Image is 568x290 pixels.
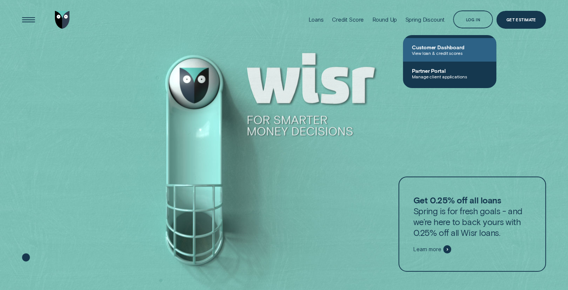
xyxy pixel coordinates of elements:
p: Spring is for fresh goals - and we’re here to back yours with 0.25% off all Wisr loans. [413,195,531,238]
a: Get 0.25% off all loansSpring is for fresh goals - and we’re here to back yours with 0.25% off al... [398,177,546,271]
div: Round Up [372,16,397,23]
div: Loans [308,16,324,23]
div: Credit Score [332,16,364,23]
a: Partner PortalManage client applications [403,62,496,85]
span: Customer Dashboard [412,44,487,50]
a: Customer DashboardView loan & credit scores [403,38,496,62]
button: Open Menu [19,11,37,29]
a: Get Estimate [496,11,546,29]
span: View loan & credit scores [412,50,487,56]
div: Spring Discount [405,16,445,23]
strong: Get 0.25% off all loans [413,195,501,205]
button: Log in [453,10,493,28]
span: Partner Portal [412,68,487,74]
span: Learn more [413,246,441,253]
img: Wisr [55,11,70,29]
span: Manage client applications [412,74,487,79]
